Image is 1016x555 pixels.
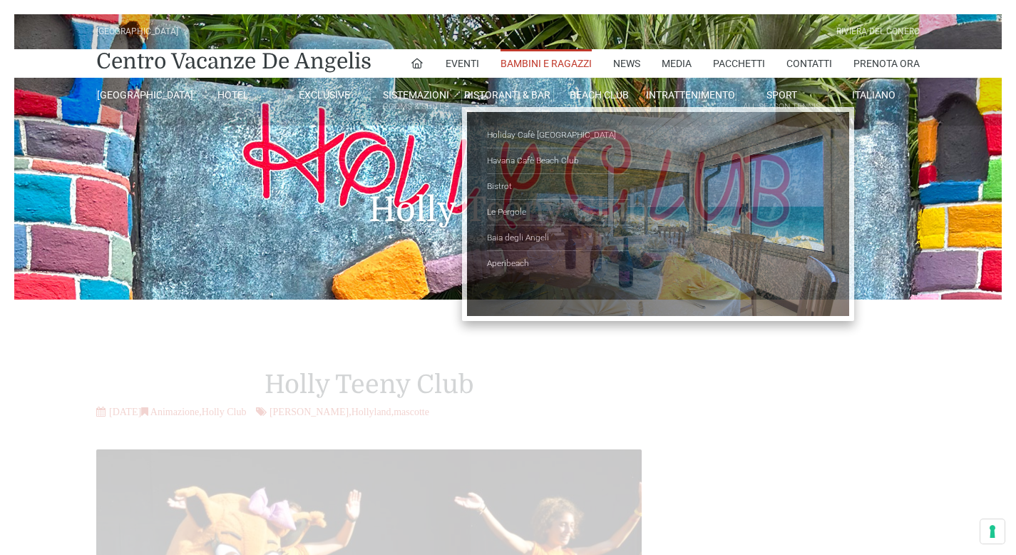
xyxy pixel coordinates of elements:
a: Holly Club [202,407,247,417]
a: Beach Club [554,88,645,101]
a: Prenota Ora [853,49,920,78]
a: Baia degli Angeli [487,225,630,251]
a: Italiano [828,88,920,101]
a: Aperibeach [487,251,630,276]
h1: Holly Teeny Club [96,370,642,400]
a: Contatti [786,49,832,78]
a: Intrattenimento [645,88,737,101]
a: Media [662,49,692,78]
a: Havana Cafè Beach Club [487,148,630,174]
a: Ristoranti & Bar [462,88,553,101]
a: Bambini e Ragazzi [501,49,592,78]
h1: Holly Teeny Club [96,126,920,251]
a: SistemazioniRooms & Suites [371,88,462,115]
div: [GEOGRAPHIC_DATA] [96,25,178,39]
a: Hollyland [352,407,391,417]
a: Pacchetti [713,49,765,78]
div: [DATE] , , , [96,400,429,419]
a: Animazione [150,407,199,417]
span: Italiano [852,89,896,101]
a: News [613,49,640,78]
a: Hotel [188,88,279,101]
a: Eventi [446,49,479,78]
a: [PERSON_NAME] [270,407,349,417]
a: SportAll Season Tennis [737,88,828,115]
a: Exclusive [279,88,371,101]
a: mascotte [394,407,429,417]
a: Le Pergole [487,200,630,225]
button: Le tue preferenze relative al consenso per le tecnologie di tracciamento [980,519,1005,544]
div: Riviera Del Conero [836,25,920,39]
small: Rooms & Suites [371,100,461,113]
a: [GEOGRAPHIC_DATA] [96,88,188,101]
a: Bistrot [487,174,630,200]
a: Centro Vacanze De Angelis [96,47,371,76]
small: All Season Tennis [737,100,827,113]
a: Holiday Cafè [GEOGRAPHIC_DATA] [487,123,630,148]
